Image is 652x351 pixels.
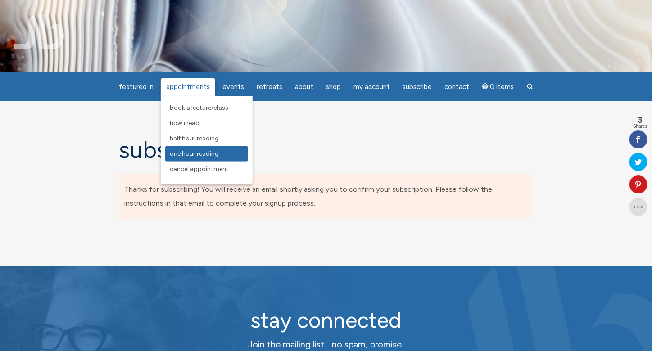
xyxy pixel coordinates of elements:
[170,119,199,127] span: How I Read
[161,78,215,96] a: Appointments
[439,78,475,96] a: Contact
[348,78,395,96] a: My Account
[170,150,219,157] span: One Hour Reading
[251,78,288,96] a: Retreats
[397,78,437,96] a: Subscribe
[476,77,520,96] a: Cart0 items
[14,13,64,49] img: Jamie Butler. The Everyday Medium
[295,83,313,91] span: About
[490,84,514,90] span: 0 items
[165,162,248,177] a: Cancel Appointment
[119,83,154,91] span: featured in
[165,146,248,162] a: One Hour Reading
[170,165,229,173] span: Cancel Appointment
[403,83,432,91] span: Subscribe
[257,83,282,91] span: Retreats
[170,135,219,142] span: Half Hour Reading
[165,100,248,116] a: Book a Lecture/Class
[290,78,319,96] a: About
[166,308,486,332] h2: stay connected
[633,116,647,124] span: 3
[321,78,346,96] a: Shop
[326,83,341,91] span: Shop
[119,137,533,163] h1: Subscribe
[222,83,244,91] span: Events
[165,116,248,131] a: How I Read
[113,78,159,96] a: featured in
[444,83,469,91] span: Contact
[217,78,249,96] a: Events
[166,83,210,91] span: Appointments
[124,183,528,210] p: Thanks for subscribing! You will receive an email shortly asking you to confirm your subscription...
[482,83,490,91] i: Cart
[170,104,228,112] span: Book a Lecture/Class
[165,131,248,146] a: Half Hour Reading
[353,83,390,91] span: My Account
[633,124,647,129] span: Shares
